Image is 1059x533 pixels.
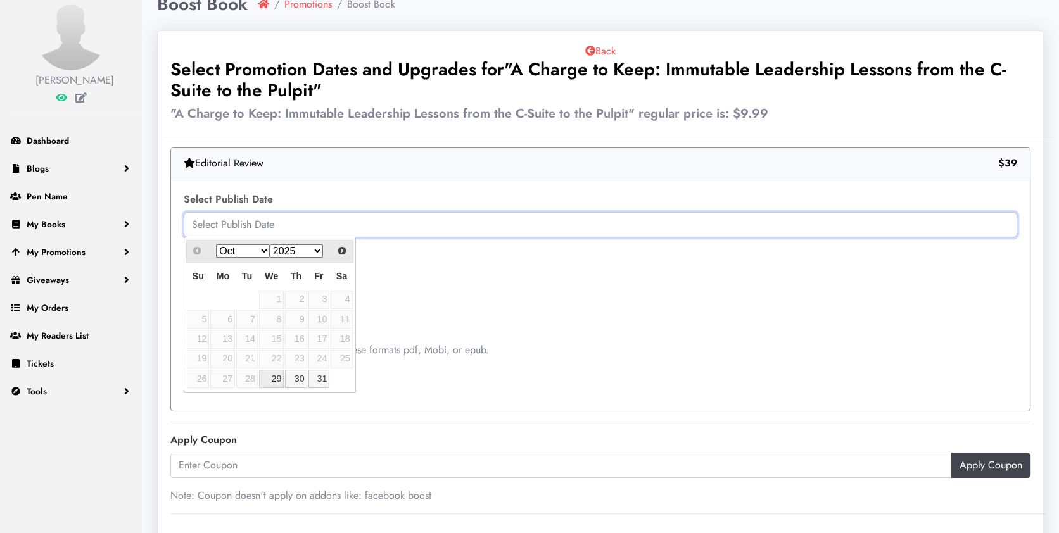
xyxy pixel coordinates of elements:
a: 30 [285,370,307,388]
p: Please upload the book file in any of these formats pdf, Mobi, or epub. **We promise to keep your... [184,342,1017,373]
span: Wednesday [265,271,278,281]
span: My Orders [27,301,68,314]
label: Boost Review [184,248,1017,263]
span: Monday [216,271,229,281]
span: My Promotions [27,246,86,258]
span: 9.99 [740,104,768,123]
a: 29 [259,370,284,388]
span: "A Charge to Keep: Immutable Leadership Lessons from the C-Suite to the Pulpit" [170,56,1006,104]
span: Pen Name [27,190,68,203]
span: Giveaways [27,273,69,286]
input: Apply Coupon [951,453,1030,478]
span: Tools [27,385,47,398]
input: Enter Coupon [170,453,952,478]
span: Thursday [291,271,302,281]
label: Apply Coupon [170,432,237,448]
a: 31 [308,370,330,388]
h3: Select Promotion Dates and Upgrades for [170,59,1030,101]
span: Friday [314,271,323,281]
span: My Readers List [27,329,89,342]
label: Select Publish Date [184,192,273,207]
span: Saturday [336,271,348,281]
span: Tuesday [242,271,253,281]
span: Blogs [27,162,49,175]
b: $39 [998,156,1017,171]
span: Tickets [27,357,54,370]
div: [PERSON_NAME] [35,73,106,88]
input: Select Publish Date [184,212,1017,237]
div: Editorial Review [171,148,1030,179]
p: Note: Coupon doesn't apply on addons like: facebook boost [170,488,1030,503]
a: Next [333,242,352,260]
h5: "A Charge to Keep: Immutable Leadership Lessons from the C-Suite to the Pulpit" regular price is: $ [170,106,1030,122]
span: My Books [27,218,65,230]
span: Dashboard [27,134,69,147]
span: Sunday [193,271,204,281]
label: Book File [184,303,1017,318]
a: Back [585,44,616,58]
span: Next [337,246,347,256]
